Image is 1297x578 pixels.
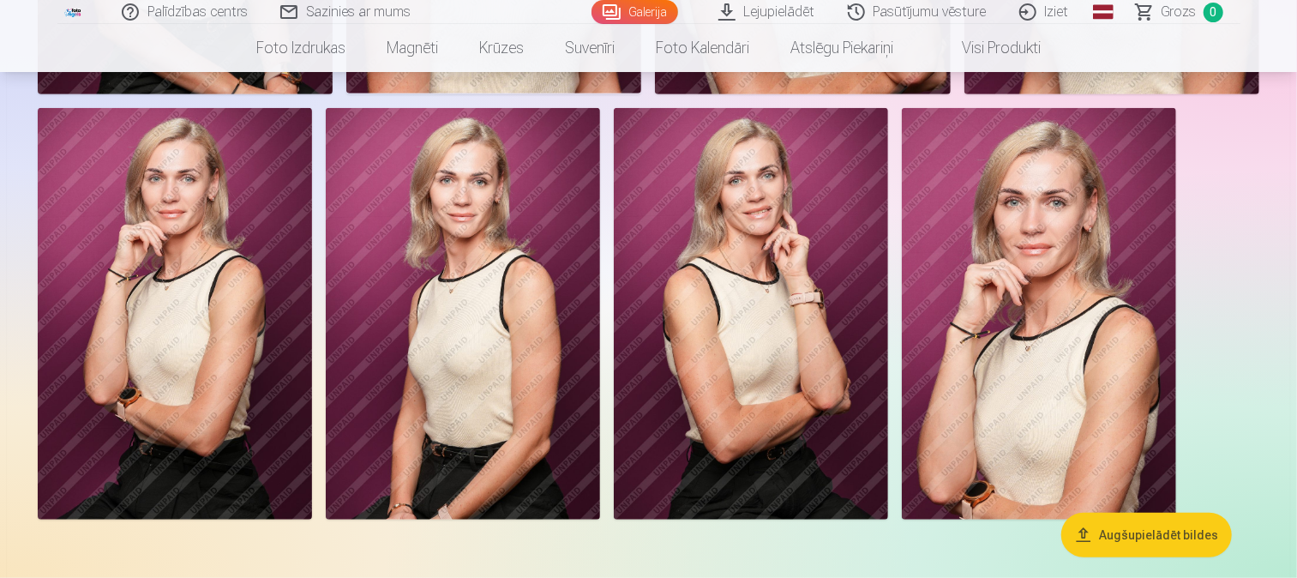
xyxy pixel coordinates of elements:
[770,24,914,72] a: Atslēgu piekariņi
[64,7,83,17] img: /fa1
[635,24,770,72] a: Foto kalendāri
[236,24,366,72] a: Foto izdrukas
[1204,3,1223,22] span: 0
[459,24,544,72] a: Krūzes
[544,24,635,72] a: Suvenīri
[1162,2,1197,22] span: Grozs
[366,24,459,72] a: Magnēti
[914,24,1061,72] a: Visi produkti
[1061,513,1232,557] button: Augšupielādēt bildes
